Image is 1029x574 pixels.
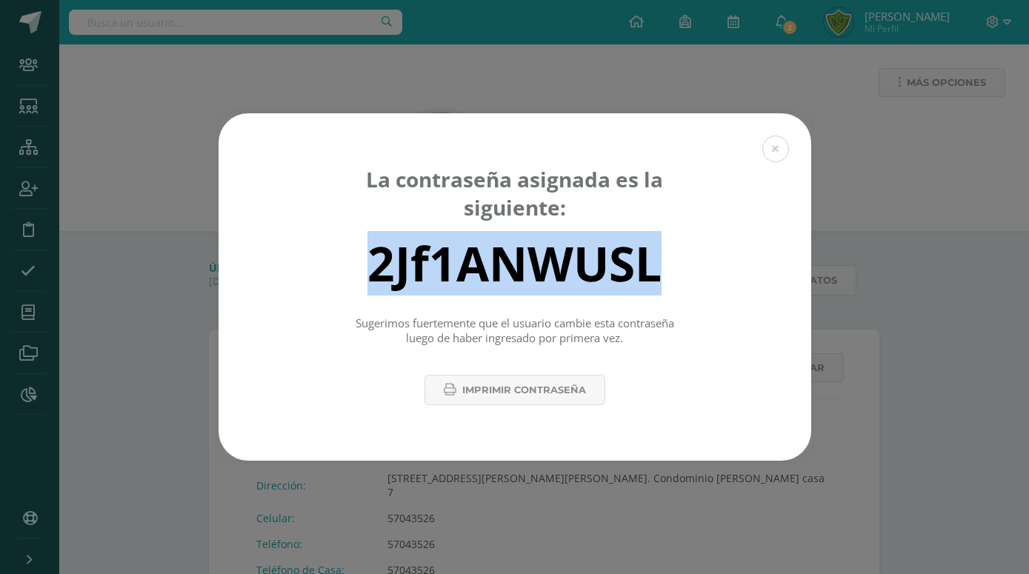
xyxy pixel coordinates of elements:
[350,165,679,221] div: La contraseña asignada es la siguiente:
[762,136,789,162] button: Close (Esc)
[350,316,679,345] p: Sugerimos fuertemente que el usuario cambie esta contraseña luego de haber ingresado por primera ...
[424,375,605,405] button: Imprimir contraseña
[462,376,586,404] span: Imprimir contraseña
[367,231,662,296] div: 2Jf1ANWUSL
